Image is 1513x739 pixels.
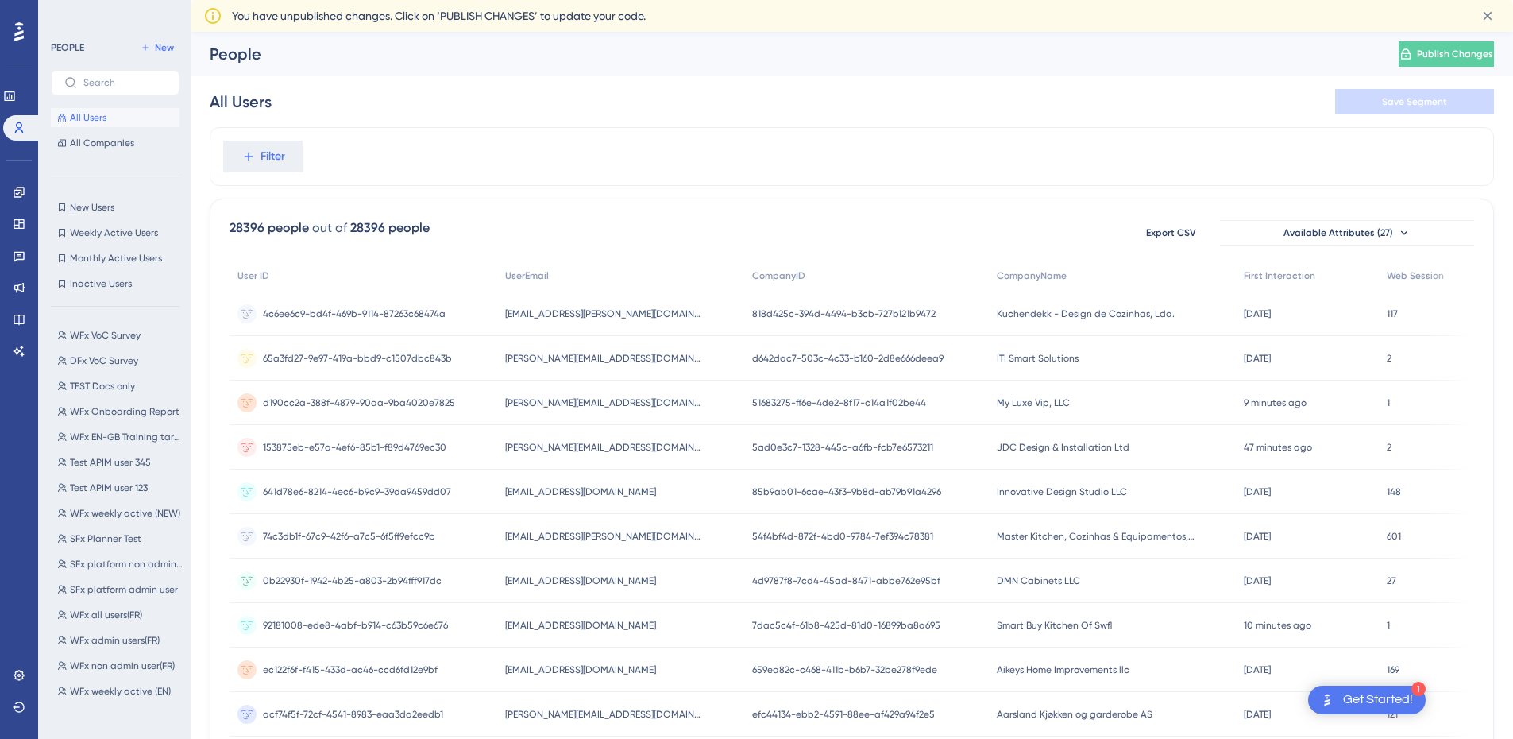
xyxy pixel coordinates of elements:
button: Export CSV [1131,220,1210,246]
button: Test APIM user 123 [51,478,189,497]
span: First Interaction [1244,269,1315,282]
span: Monthly Active Users [70,252,162,265]
span: WFx all users(FR) [70,609,142,621]
span: 5ad0e3c7-1328-445c-a6fb-fcb7e6573211 [752,441,933,454]
button: Available Attributes (27) [1220,220,1474,246]
button: SFx Planner Test [51,529,189,548]
span: 74c3db1f-67c9-42f6-a7c5-6f5ff9efcc9b [263,530,435,543]
span: WFx weekly active (EN) [70,685,171,698]
button: All Companies [51,133,179,153]
span: acf74f5f-72cf-4541-8983-eaa3da2eedb1 [263,708,443,721]
span: 169 [1387,664,1399,676]
span: My Luxe Vip, LLC [997,397,1070,409]
button: Filter [223,141,303,172]
span: Kuchendekk - Design de Cozinhas, Lda. [997,308,1175,320]
span: Publish Changes [1417,48,1493,60]
span: All Companies [70,137,134,149]
span: 1 [1387,397,1390,409]
time: 10 minutes ago [1244,620,1311,631]
div: PEOPLE [51,41,84,54]
span: Smart Buy Kitchen Of Swfl [997,619,1112,632]
span: 4d9787f8-7cd4-45ad-8471-abbe762e95bf [752,575,940,587]
span: DFx VoC Survey [70,354,138,367]
span: [PERSON_NAME][EMAIL_ADDRESS][DOMAIN_NAME] [505,441,704,454]
span: 641d78e6-8214-4ec6-b9c9-39da9459dd07 [263,486,451,498]
span: [PERSON_NAME][EMAIL_ADDRESS][DOMAIN_NAME] [505,708,704,721]
span: Innovative Design Studio LLC [997,486,1127,498]
div: Get Started! [1343,691,1413,709]
button: New Users [51,198,179,217]
span: [EMAIL_ADDRESS][DOMAIN_NAME] [505,619,656,632]
div: 1 [1411,682,1426,696]
span: d642dac7-503c-4c33-b160-2d8e666deea9 [752,352,944,365]
button: Inactive Users [51,274,179,293]
button: SFx platform non admin user [51,555,189,574]
span: New Users [70,201,114,214]
span: Master Kitchen, Cozinhas & Equipamentos, Lda. [997,530,1195,543]
span: User ID [237,269,269,282]
button: TEST Docs only [51,377,189,396]
div: Open Get Started! checklist, remaining modules: 1 [1308,686,1426,714]
div: out of [312,219,347,238]
button: WFx non admin user(FR) [51,656,189,675]
button: WFx VoC Survey [51,326,189,345]
time: [DATE] [1244,353,1271,364]
span: 117 [1387,308,1398,320]
span: SFx platform non admin user [70,558,183,571]
time: [DATE] [1244,664,1271,675]
div: All Users [210,91,272,113]
button: WFx EN-GB Training target [51,428,189,447]
button: New [135,38,179,57]
button: WFx weekly active (EN) [51,682,189,701]
button: WFx Onboarding Report [51,402,189,421]
div: 28396 people [350,219,430,238]
span: 4c6ee6c9-bd4f-469b-9114-87263c68474a [263,308,446,320]
button: WFx admin users(FR) [51,631,189,650]
span: Aikeys Home Improvements llc [997,664,1129,676]
span: 601 [1387,530,1401,543]
span: 153875eb-e57a-4ef6-85b1-f89d4769ec30 [263,441,446,454]
span: New [155,41,174,54]
span: [EMAIL_ADDRESS][PERSON_NAME][DOMAIN_NAME] [505,308,704,320]
span: 85b9ab01-6cae-43f3-9b8d-ab79b91a4296 [752,486,941,498]
time: 9 minutes ago [1244,397,1307,408]
span: [PERSON_NAME][EMAIL_ADDRESS][DOMAIN_NAME] [505,352,704,365]
span: Inactive Users [70,277,132,290]
span: 148 [1387,486,1401,498]
span: 2 [1387,352,1391,365]
button: All Users [51,108,179,127]
time: [DATE] [1244,531,1271,542]
button: WFx weekly active (NEW) [51,504,189,523]
span: UserEmail [505,269,549,282]
span: DMN Cabinets LLC [997,575,1080,587]
span: Test APIM user 123 [70,482,148,494]
span: 7dac5c4f-61b8-425d-81d0-16899ba8a695 [752,619,940,632]
input: Search [83,77,166,88]
span: SFx Planner Test [70,532,141,545]
span: 0b22930f-1942-4b25-a803-2b94fff917dc [263,575,442,587]
button: Publish Changes [1399,41,1494,67]
span: All Users [70,111,106,124]
span: 54f4bf4d-872f-4bd0-9784-7ef394c78381 [752,530,933,543]
span: efc44134-ebb2-4591-88ee-af429a94f2e5 [752,708,935,721]
span: 51683275-ff6e-4de2-8f17-c14a1f02be44 [752,397,926,409]
span: WFx Onboarding Report [70,405,179,418]
span: d190cc2a-388f-4879-90aa-9ba4020e7825 [263,397,455,409]
span: CompanyID [752,269,805,282]
time: 47 minutes ago [1244,442,1312,453]
span: CompanyName [997,269,1067,282]
span: 65a3fd27-9e97-419a-bbd9-c1507dbc843b [263,352,452,365]
div: People [210,43,1359,65]
time: [DATE] [1244,486,1271,497]
span: WFx non admin user(FR) [70,660,175,672]
time: [DATE] [1244,709,1271,720]
button: Weekly Active Users [51,223,179,242]
span: SFx platform admin user [70,583,178,596]
span: ec122f6f-f415-433d-ac46-ccd6fd12e9bf [263,664,438,676]
span: Available Attributes (27) [1283,226,1393,239]
span: 27 [1387,575,1396,587]
span: [EMAIL_ADDRESS][DOMAIN_NAME] [505,664,656,676]
span: WFx VoC Survey [70,329,141,342]
span: [EMAIL_ADDRESS][PERSON_NAME][DOMAIN_NAME] [505,530,704,543]
span: Save Segment [1382,95,1447,108]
